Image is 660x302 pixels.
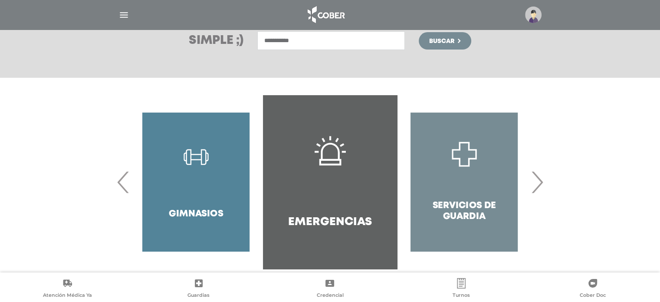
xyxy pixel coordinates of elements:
span: Next [529,159,545,206]
button: Buscar [419,32,471,50]
h4: Emergencias [288,216,372,229]
span: Previous [115,159,132,206]
span: Cober Doc [580,292,606,300]
a: Emergencias [263,95,397,269]
span: Atención Médica Ya [43,292,92,300]
img: logo_cober_home-white.png [303,4,348,25]
a: Cober Doc [527,278,658,300]
span: Guardias [187,292,210,300]
img: Cober_menu-lines-white.svg [118,10,129,20]
a: Guardias [133,278,265,300]
img: profile-placeholder.svg [525,7,542,23]
a: Atención Médica Ya [2,278,133,300]
a: Turnos [396,278,527,300]
span: Turnos [453,292,470,300]
h3: Simple ;) [189,35,243,47]
a: Credencial [264,278,396,300]
span: Credencial [316,292,343,300]
span: Buscar [429,38,454,44]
